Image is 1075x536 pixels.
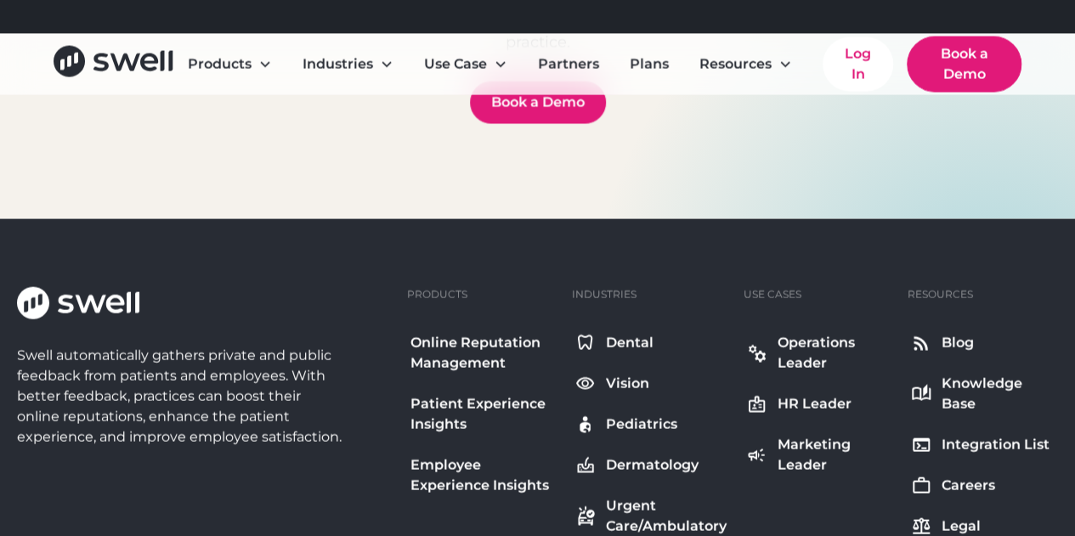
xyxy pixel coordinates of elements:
[823,37,893,92] a: Log In
[743,287,801,302] div: Use Cases
[616,48,682,82] a: Plans
[942,374,1055,415] div: Knowledge Base
[188,54,252,75] div: Products
[407,287,467,302] div: Products
[743,432,893,479] a: Marketing Leader
[942,333,974,353] div: Blog
[303,54,373,75] div: Industries
[289,48,407,82] div: Industries
[908,330,1058,357] a: Blog
[410,455,554,496] div: Employee Experience Insights
[686,48,806,82] div: Resources
[424,54,487,75] div: Use Case
[942,435,1050,455] div: Integration List
[908,287,973,302] div: Resources
[777,435,890,476] div: Marketing Leader
[571,370,729,398] a: Vision
[605,333,653,353] div: Dental
[908,370,1058,418] a: Knowledge Base
[174,48,286,82] div: Products
[743,391,893,418] a: HR Leader
[524,48,613,82] a: Partners
[470,82,606,124] a: Book a Demo
[571,287,636,302] div: Industries
[942,476,995,496] div: Careers
[571,452,729,479] a: Dermatology
[410,394,554,435] div: Patient Experience Insights
[571,330,729,357] a: Dental
[571,411,729,438] a: Pediatrics
[407,391,557,438] a: Patient Experience Insights
[54,46,173,83] a: home
[907,37,1021,93] a: Book a Demo
[777,394,851,415] div: HR Leader
[407,452,557,499] a: Employee Experience Insights
[605,455,698,476] div: Dermatology
[743,330,893,377] a: Operations Leader
[777,333,890,374] div: Operations Leader
[908,432,1058,459] a: Integration List
[908,472,1058,499] a: Careers
[410,333,554,374] div: Online Reputation Management
[605,374,648,394] div: Vision
[699,54,772,75] div: Resources
[17,346,342,448] div: Swell automatically gathers private and public feedback from patients and employees. With better ...
[410,48,521,82] div: Use Case
[605,415,676,435] div: Pediatrics
[407,330,557,377] a: Online Reputation Management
